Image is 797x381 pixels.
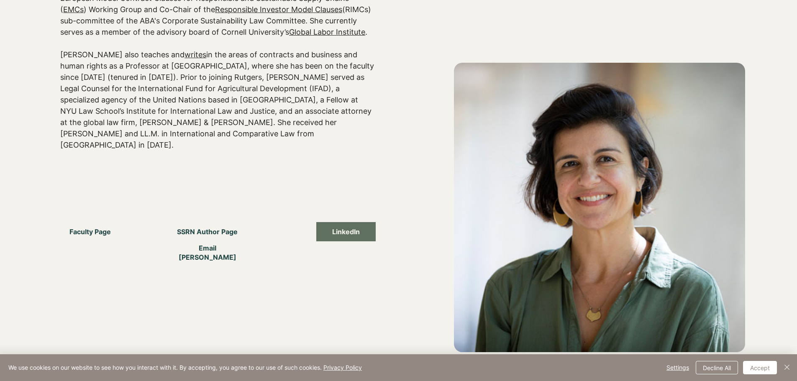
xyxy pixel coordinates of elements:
[63,5,84,14] a: EMCs
[177,227,238,236] span: SSRN Author Page
[323,364,362,371] a: Privacy Policy
[289,28,365,36] a: Global Labor Institute
[782,361,792,374] button: Close
[69,227,111,236] span: Faculty Page
[60,38,375,49] p: ​
[8,364,362,371] span: We use cookies on our website to see how you interact with it. By accepting, you agree to our use...
[666,361,689,374] span: Settings
[60,49,375,151] p: [PERSON_NAME] also teaches and in the areas of contracts and business and human rights as a Profe...
[316,222,376,241] a: LinkedIn
[696,361,738,374] button: Decline All
[332,227,360,236] span: LinkedIn
[171,222,244,241] a: SSRN Author Page
[782,362,792,372] img: Close
[60,222,120,241] a: Faculty Page
[215,5,342,14] a: Responsible Investor Model Clauses
[185,50,206,59] a: writes
[171,243,244,262] a: Email Sarah
[171,243,244,262] span: Email [PERSON_NAME]
[743,361,777,374] button: Accept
